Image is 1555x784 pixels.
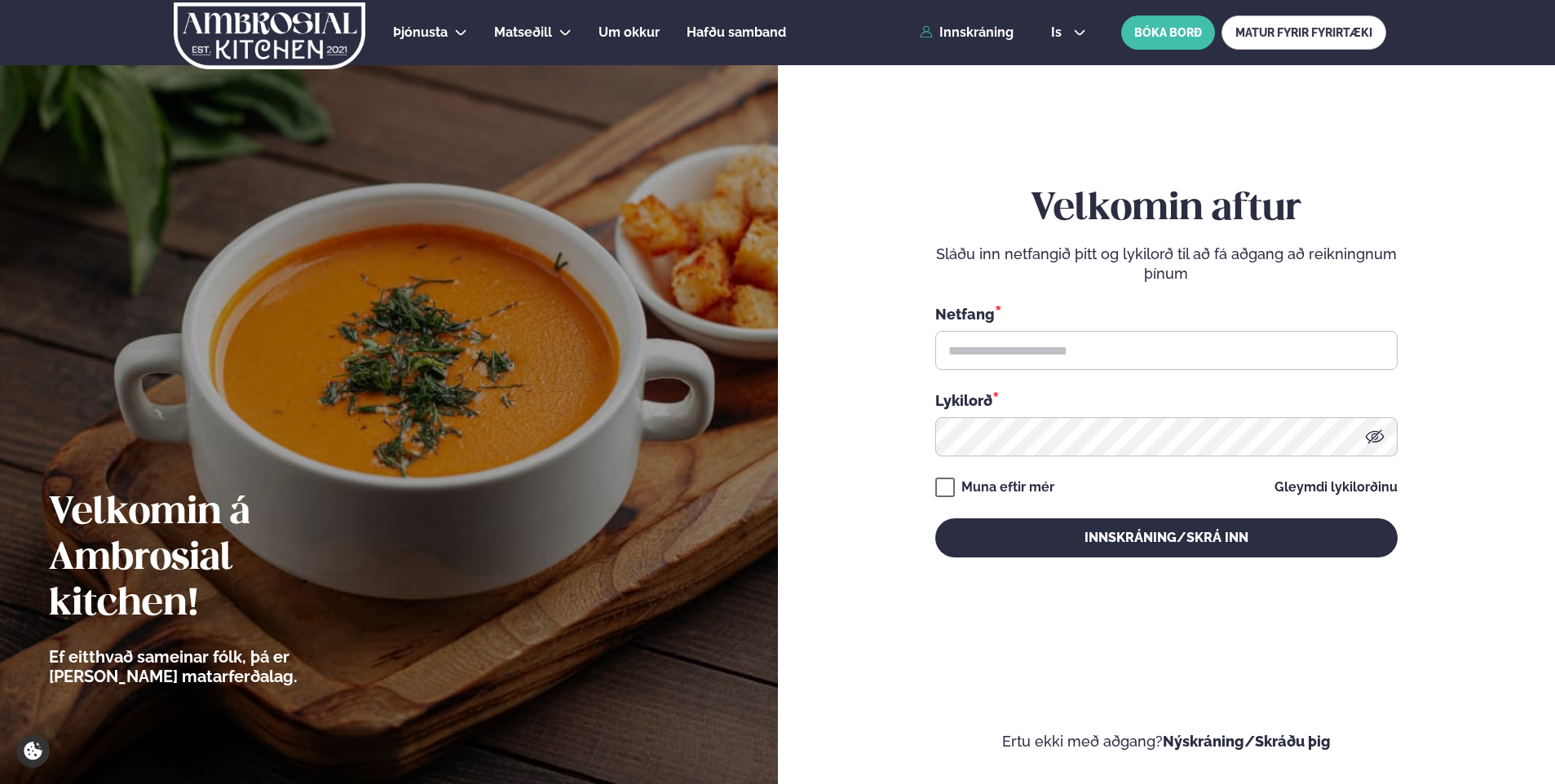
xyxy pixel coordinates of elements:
[1274,481,1398,494] a: Gleymdi lykilorðinu
[935,390,1398,411] div: Lykilorð
[494,24,552,40] span: Matseðill
[1163,733,1331,750] a: Nýskráning/Skráðu þig
[393,23,448,42] a: Þjónusta
[172,2,367,69] img: logo
[1221,15,1386,50] a: MATUR FYRIR FYRIRTÆKI
[49,647,387,686] p: Ef eitthvað sameinar fólk, þá er [PERSON_NAME] matarferðalag.
[687,23,786,42] a: Hafðu samband
[935,518,1398,557] button: Innskráning/Skrá inn
[827,732,1507,751] p: Ertu ekki með aðgang?
[920,25,1014,40] a: Innskráning
[393,24,448,40] span: Þjónusta
[935,303,1398,324] div: Netfang
[1121,15,1215,50] button: BÓKA BORÐ
[599,23,660,42] a: Um okkur
[16,734,50,768] a: Cookie settings
[1051,26,1067,39] span: is
[935,187,1398,232] h2: Velkomin aftur
[599,24,660,40] span: Um okkur
[687,24,786,40] span: Hafðu samband
[935,244,1398,284] p: Sláðu inn netfangið þitt og lykilorð til að fá aðgang að reikningnum þínum
[1038,26,1099,39] button: is
[494,23,552,42] a: Matseðill
[49,491,387,628] h2: Velkomin á Ambrosial kitchen!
